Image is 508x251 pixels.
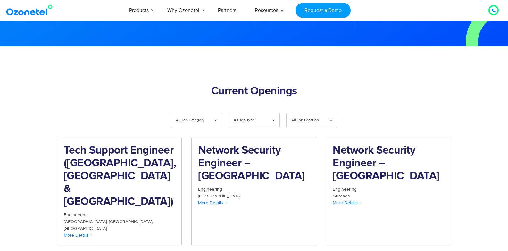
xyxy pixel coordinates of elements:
[64,144,175,208] h2: Tech Support Engineer ([GEOGRAPHIC_DATA], [GEOGRAPHIC_DATA] & [GEOGRAPHIC_DATA])
[176,113,206,128] span: All Job Category
[333,144,444,183] h2: Network Security Engineer – [GEOGRAPHIC_DATA]
[191,138,316,245] a: Network Security Engineer – [GEOGRAPHIC_DATA] Engineering [GEOGRAPHIC_DATA] More Details
[326,138,451,245] a: Network Security Engineer – [GEOGRAPHIC_DATA] Engineering Gurgaon More Details
[267,113,279,128] span: ▾
[109,219,153,224] span: [GEOGRAPHIC_DATA]
[198,187,222,192] span: Engineering
[64,232,93,238] span: More Details
[333,193,350,199] span: Gurgaon
[210,113,222,128] span: ▾
[234,113,264,128] span: All Job Type
[64,219,109,224] span: [GEOGRAPHIC_DATA]
[333,200,362,205] span: More Details
[198,144,310,183] h2: Network Security Engineer – [GEOGRAPHIC_DATA]
[198,193,241,199] span: [GEOGRAPHIC_DATA]
[296,3,350,18] a: Request a Demo
[291,113,322,128] span: All Job Location
[325,113,337,128] span: ▾
[57,138,182,245] a: Tech Support Engineer ([GEOGRAPHIC_DATA], [GEOGRAPHIC_DATA] & [GEOGRAPHIC_DATA]) Engineering [GEO...
[64,226,107,231] span: [GEOGRAPHIC_DATA]
[198,200,228,205] span: More Details
[333,187,357,192] span: Engineering
[64,212,88,218] span: Engineering
[57,85,451,98] h2: Current Openings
